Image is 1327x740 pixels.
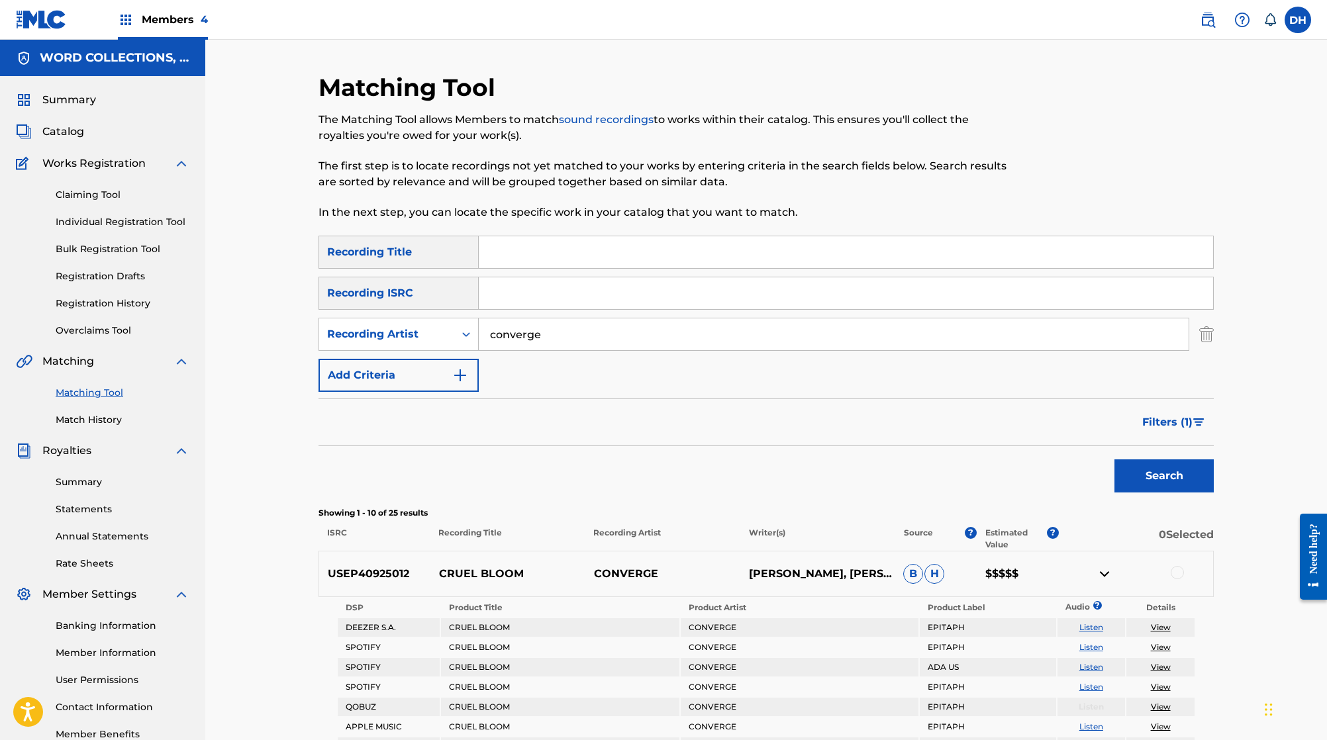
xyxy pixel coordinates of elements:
[1151,721,1171,731] a: View
[56,297,189,310] a: Registration History
[338,618,440,637] td: DEEZER S.A.
[452,367,468,383] img: 9d2ae6d4665cec9f34b9.svg
[319,158,1008,190] p: The first step is to locate recordings not yet matched to your works by entering criteria in the ...
[56,188,189,202] a: Claiming Tool
[1151,642,1171,652] a: View
[430,527,585,551] p: Recording Title
[56,413,189,427] a: Match History
[338,638,440,657] td: SPOTIFY
[56,386,189,400] a: Matching Tool
[56,557,189,571] a: Rate Sheets
[56,646,189,660] a: Member Information
[327,326,446,342] div: Recording Artist
[920,598,1056,617] th: Product Label
[1114,459,1214,492] button: Search
[740,527,895,551] p: Writer(s)
[1151,702,1171,712] a: View
[16,586,32,602] img: Member Settings
[338,678,440,696] td: SPOTIFY
[42,124,84,140] span: Catalog
[1151,662,1171,672] a: View
[1193,418,1204,426] img: filter
[1151,622,1171,632] a: View
[681,598,918,617] th: Product Artist
[681,618,918,637] td: CONVERGE
[16,92,32,108] img: Summary
[319,566,430,582] p: USEP40925012
[920,638,1056,657] td: EPITAPH
[430,566,585,582] p: CRUEL BLOOM
[920,658,1056,676] td: ADA US
[56,673,189,687] a: User Permissions
[1151,682,1171,692] a: View
[142,12,208,27] span: Members
[441,638,679,657] td: CRUEL BLOOM
[56,530,189,543] a: Annual Statements
[173,586,189,602] img: expand
[42,156,146,171] span: Works Registration
[338,698,440,716] td: QOBUZ
[319,359,479,392] button: Add Criteria
[56,502,189,516] a: Statements
[681,698,918,716] td: CONVERGE
[681,717,918,736] td: CONVERGE
[42,92,96,108] span: Summary
[920,717,1056,736] td: EPITAPH
[319,73,502,103] h2: Matching Tool
[338,598,440,617] th: DSP
[977,566,1059,582] p: $$$$$
[16,124,84,140] a: CatalogCatalog
[1057,701,1126,713] p: Listen
[441,717,679,736] td: CRUEL BLOOM
[42,353,94,369] span: Matching
[1229,7,1255,33] div: Help
[42,443,91,459] span: Royalties
[56,269,189,283] a: Registration Drafts
[1199,318,1214,351] img: Delete Criterion
[16,92,96,108] a: SummarySummary
[1079,721,1103,731] a: Listen
[319,205,1008,220] p: In the next step, you can locate the specific work in your catalog that you want to match.
[56,619,189,633] a: Banking Information
[338,658,440,676] td: SPOTIFY
[16,50,32,66] img: Accounts
[585,566,740,582] p: CONVERGE
[441,658,679,676] td: CRUEL BLOOM
[985,527,1046,551] p: Estimated Value
[1234,12,1250,28] img: help
[441,598,679,617] th: Product Title
[920,678,1056,696] td: EPITAPH
[681,658,918,676] td: CONVERGE
[319,112,1008,144] p: The Matching Tool allows Members to match to works within their catalog. This ensures you'll coll...
[16,443,32,459] img: Royalties
[319,507,1214,519] p: Showing 1 - 10 of 25 results
[201,13,208,26] span: 4
[1263,13,1277,26] div: Notifications
[1142,414,1193,430] span: Filters ( 1 )
[1059,527,1214,551] p: 0 Selected
[441,698,679,716] td: CRUEL BLOOM
[903,564,923,584] span: B
[965,527,977,539] span: ?
[1200,12,1216,28] img: search
[173,353,189,369] img: expand
[118,12,134,28] img: Top Rightsholders
[16,124,32,140] img: Catalog
[681,678,918,696] td: CONVERGE
[40,50,189,66] h5: WORD COLLECTIONS, INC.
[740,566,895,582] p: [PERSON_NAME], [PERSON_NAME], [PERSON_NAME], [PERSON_NAME], [PERSON_NAME]
[56,324,189,338] a: Overclaims Tool
[920,698,1056,716] td: EPITAPH
[16,156,33,171] img: Works Registration
[924,564,944,584] span: H
[441,678,679,696] td: CRUEL BLOOM
[173,443,189,459] img: expand
[441,618,679,637] td: CRUEL BLOOM
[338,717,440,736] td: APPLE MUSIC
[173,156,189,171] img: expand
[56,242,189,256] a: Bulk Registration Tool
[1134,406,1214,439] button: Filters (1)
[1261,676,1327,740] iframe: Chat Widget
